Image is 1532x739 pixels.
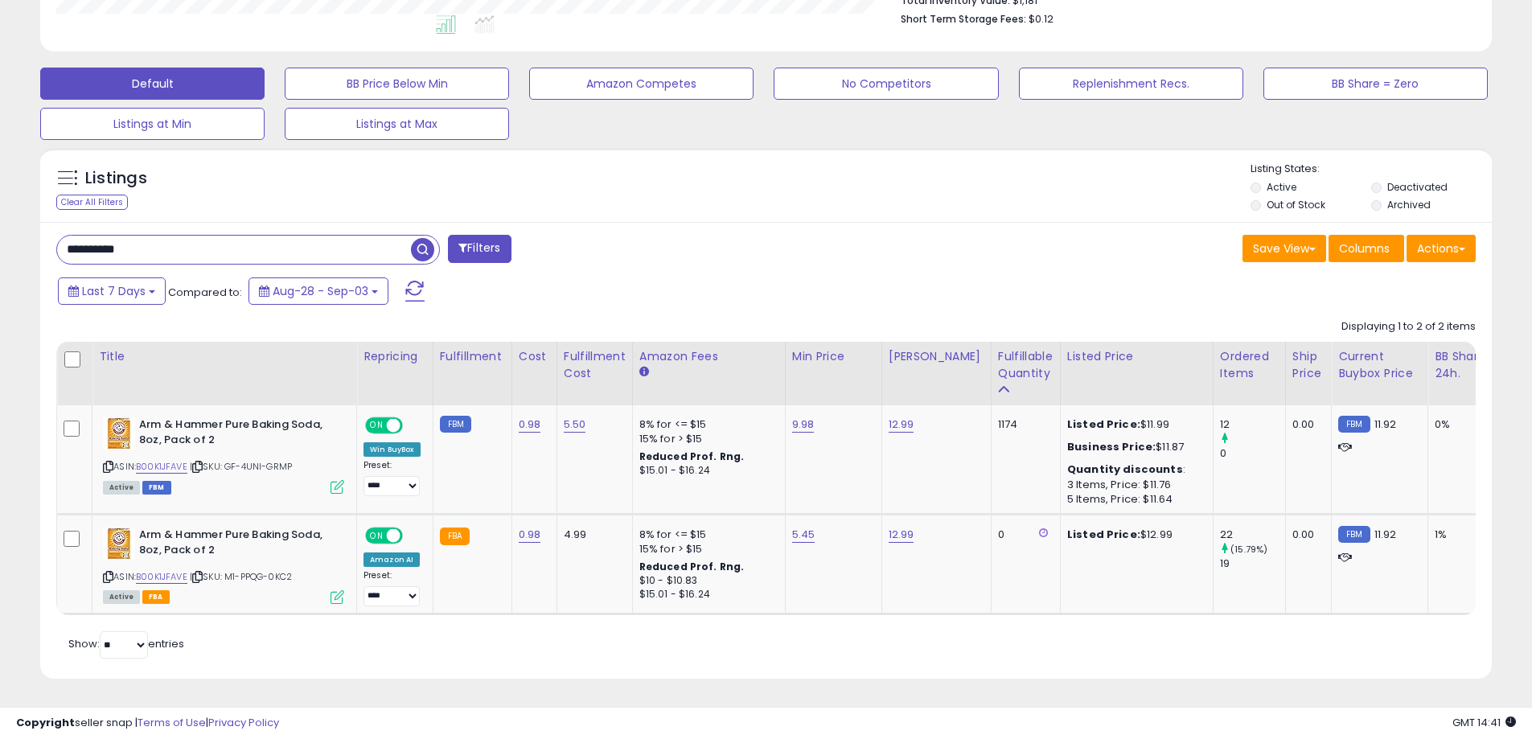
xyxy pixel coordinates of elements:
span: ON [367,419,387,433]
div: 5 Items, Price: $11.64 [1067,492,1201,507]
p: Listing States: [1251,162,1492,177]
small: FBM [1338,416,1370,433]
span: OFF [400,529,426,543]
div: $10 - $10.83 [639,574,773,588]
div: ASIN: [103,528,344,602]
div: Fulfillment Cost [564,348,626,382]
div: 3 Items, Price: $11.76 [1067,478,1201,492]
button: Default [40,68,265,100]
div: 0 [998,528,1048,542]
b: Reduced Prof. Rng. [639,560,745,573]
div: $15.01 - $16.24 [639,588,773,601]
div: Min Price [792,348,875,365]
span: Compared to: [168,285,242,300]
span: 2025-09-11 14:41 GMT [1452,715,1516,730]
b: Reduced Prof. Rng. [639,450,745,463]
div: 12 [1220,417,1285,432]
small: FBM [1338,526,1370,543]
a: B00K1JFAVE [136,570,187,584]
a: 12.99 [889,417,914,433]
div: Clear All Filters [56,195,128,210]
button: Replenishment Recs. [1019,68,1243,100]
div: Repricing [363,348,426,365]
a: B00K1JFAVE [136,460,187,474]
div: Cost [519,348,550,365]
span: $0.12 [1029,11,1054,27]
span: Columns [1339,240,1390,257]
div: 1% [1435,528,1488,542]
div: : [1067,462,1201,477]
span: Show: entries [68,636,184,651]
label: Archived [1387,198,1431,211]
span: Last 7 Days [82,283,146,299]
div: $11.87 [1067,440,1201,454]
div: Win BuyBox [363,442,421,457]
div: 0 [1220,446,1285,461]
span: FBA [142,590,170,604]
button: Aug-28 - Sep-03 [248,277,388,305]
div: Displaying 1 to 2 of 2 items [1341,319,1476,335]
label: Out of Stock [1267,198,1325,211]
div: 22 [1220,528,1285,542]
img: 51OrGbkTDZL._SL40_.jpg [103,417,135,450]
div: $15.01 - $16.24 [639,464,773,478]
h5: Listings [85,167,147,190]
button: No Competitors [774,68,998,100]
div: Preset: [363,570,421,606]
span: ON [367,529,387,543]
div: 4.99 [564,528,620,542]
button: Listings at Max [285,108,509,140]
a: 5.45 [792,527,815,543]
span: All listings currently available for purchase on Amazon [103,590,140,604]
a: 0.98 [519,417,541,433]
b: Short Term Storage Fees: [901,12,1026,26]
a: 0.98 [519,527,541,543]
span: 11.92 [1374,417,1397,432]
div: Ship Price [1292,348,1325,382]
button: Amazon Competes [529,68,754,100]
div: 0% [1435,417,1488,432]
b: Arm & Hammer Pure Baking Soda, 8oz, Pack of 2 [139,528,335,561]
small: FBA [440,528,470,545]
button: BB Share = Zero [1263,68,1488,100]
b: Arm & Hammer Pure Baking Soda, 8oz, Pack of 2 [139,417,335,451]
a: 12.99 [889,527,914,543]
div: 0.00 [1292,528,1319,542]
button: Listings at Min [40,108,265,140]
button: BB Price Below Min [285,68,509,100]
div: ASIN: [103,417,344,492]
button: Last 7 Days [58,277,166,305]
div: seller snap | | [16,716,279,731]
strong: Copyright [16,715,75,730]
a: 9.98 [792,417,815,433]
div: 19 [1220,556,1285,571]
span: All listings currently available for purchase on Amazon [103,481,140,495]
div: 0.00 [1292,417,1319,432]
b: Listed Price: [1067,527,1140,542]
div: [PERSON_NAME] [889,348,984,365]
div: 15% for > $15 [639,432,773,446]
div: 8% for <= $15 [639,528,773,542]
div: Amazon AI [363,552,420,567]
span: | SKU: GF-4UNI-GRMP [190,460,292,473]
a: Privacy Policy [208,715,279,730]
label: Deactivated [1387,180,1448,194]
button: Columns [1329,235,1404,262]
button: Actions [1407,235,1476,262]
small: FBM [440,416,471,433]
button: Save View [1242,235,1326,262]
span: | SKU: M1-PPQG-0KC2 [190,570,292,583]
div: $12.99 [1067,528,1201,542]
b: Quantity discounts [1067,462,1183,477]
div: BB Share 24h. [1435,348,1493,382]
a: 5.50 [564,417,586,433]
div: Title [99,348,350,365]
div: Ordered Items [1220,348,1279,382]
small: Amazon Fees. [639,365,649,380]
div: 15% for > $15 [639,542,773,556]
span: OFF [400,419,426,433]
div: Preset: [363,460,421,496]
div: Fulfillable Quantity [998,348,1054,382]
div: 1174 [998,417,1048,432]
img: 51OrGbkTDZL._SL40_.jpg [103,528,135,560]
